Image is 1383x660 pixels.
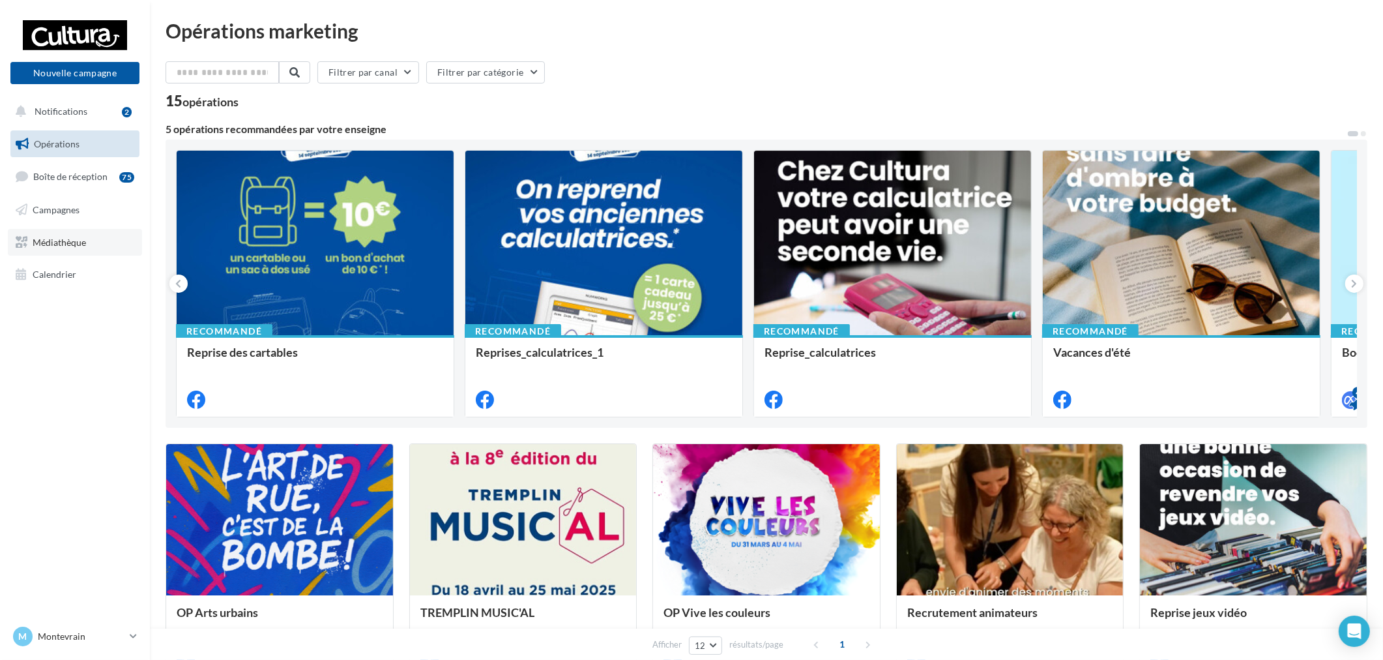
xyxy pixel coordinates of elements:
[8,229,142,256] a: Médiathèque
[166,124,1347,134] div: 5 opérations recommandées par votre enseigne
[420,606,626,632] div: TREMPLIN MUSIC'AL
[166,94,239,108] div: 15
[33,204,80,215] span: Campagnes
[1339,616,1370,647] div: Open Intercom Messenger
[8,98,137,125] button: Notifications 2
[33,236,86,247] span: Médiathèque
[187,346,443,372] div: Reprise des cartables
[832,634,852,655] span: 1
[317,61,419,83] button: Filtrer par canal
[1150,606,1356,632] div: Reprise jeux vidéo
[476,346,732,372] div: Reprises_calculatrices_1
[753,324,850,338] div: Recommandé
[33,269,76,280] span: Calendrier
[166,21,1367,40] div: Opérations marketing
[34,138,80,149] span: Opérations
[177,606,383,632] div: OP Arts urbains
[10,62,139,84] button: Nouvelle campagne
[8,261,142,288] a: Calendrier
[907,606,1113,632] div: Recrutement animateurs
[182,96,239,108] div: opérations
[10,624,139,649] a: M Montevrain
[1352,387,1364,398] div: 4
[35,106,87,117] span: Notifications
[465,324,561,338] div: Recommandé
[8,130,142,158] a: Opérations
[38,630,124,643] p: Montevrain
[19,630,27,643] span: M
[176,324,272,338] div: Recommandé
[122,107,132,117] div: 2
[663,606,869,632] div: OP Vive les couleurs
[33,171,108,182] span: Boîte de réception
[1042,324,1139,338] div: Recommandé
[764,346,1021,372] div: Reprise_calculatrices
[689,637,722,655] button: 12
[426,61,545,83] button: Filtrer par catégorie
[119,172,134,183] div: 75
[1053,346,1309,372] div: Vacances d'été
[8,162,142,190] a: Boîte de réception75
[8,196,142,224] a: Campagnes
[695,640,706,651] span: 12
[652,638,682,651] span: Afficher
[729,638,783,651] span: résultats/page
